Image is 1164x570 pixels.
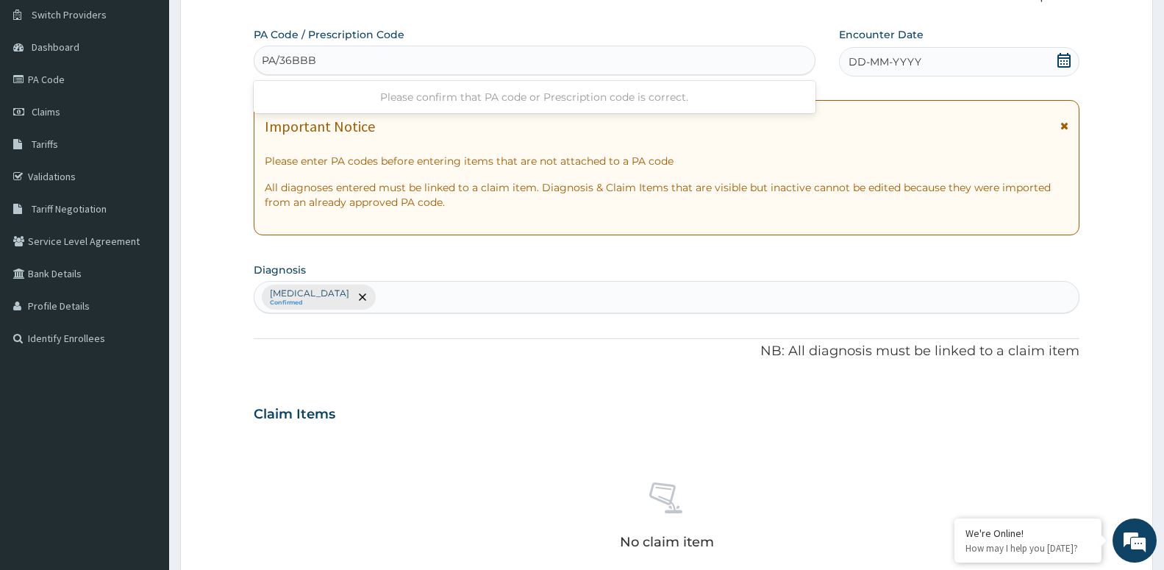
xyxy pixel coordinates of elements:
[254,84,815,110] div: Please confirm that PA code or Prescription code is correct.
[85,185,203,334] span: We're online!
[32,8,107,21] span: Switch Providers
[32,105,60,118] span: Claims
[32,202,107,215] span: Tariff Negotiation
[32,138,58,151] span: Tariffs
[254,407,335,423] h3: Claim Items
[254,263,306,277] label: Diagnosis
[965,527,1090,540] div: We're Online!
[32,40,79,54] span: Dashboard
[265,154,1068,168] p: Please enter PA codes before entering items that are not attached to a PA code
[7,402,280,453] textarea: Type your message and hit 'Enter'
[254,342,1079,361] p: NB: All diagnosis must be linked to a claim item
[76,82,247,101] div: Chat with us now
[27,74,60,110] img: d_794563401_company_1708531726252_794563401
[965,542,1090,555] p: How may I help you today?
[265,118,375,135] h1: Important Notice
[241,7,276,43] div: Minimize live chat window
[839,27,924,42] label: Encounter Date
[620,535,714,549] p: No claim item
[254,27,404,42] label: PA Code / Prescription Code
[849,54,921,69] span: DD-MM-YYYY
[265,180,1068,210] p: All diagnoses entered must be linked to a claim item. Diagnosis & Claim Items that are visible bu...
